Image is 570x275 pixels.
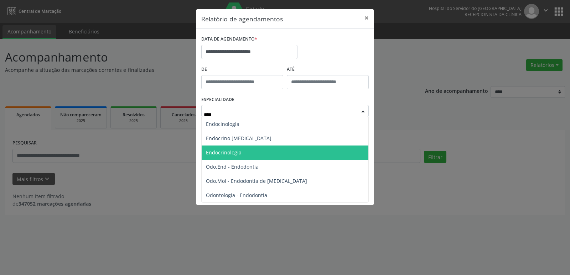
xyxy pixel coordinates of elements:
span: Odo.Mol - Endodontia de [MEDICAL_DATA] [206,178,307,184]
label: DATA DE AGENDAMENTO [201,34,257,45]
label: De [201,64,283,75]
h5: Relatório de agendamentos [201,14,283,23]
label: ESPECIALIDADE [201,94,234,105]
label: ATÉ [287,64,369,75]
span: Odontologia - Endodontia [206,192,267,199]
button: Close [359,9,374,27]
span: Endocrinologia [206,149,242,156]
span: Endocinologia [206,121,239,127]
span: Odo.End - Endodontia [206,163,259,170]
span: Endocrino [MEDICAL_DATA] [206,135,271,142]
